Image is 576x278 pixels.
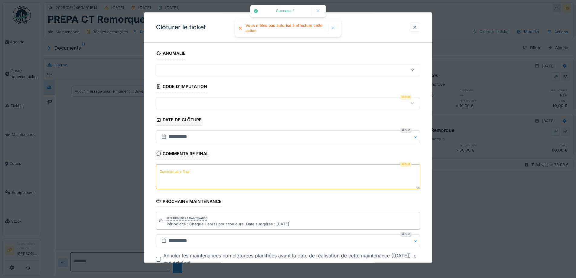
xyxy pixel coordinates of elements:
div: Requis [400,95,412,100]
div: Code d'imputation [156,82,207,92]
button: Close [413,234,420,247]
div: Date de clôture [156,116,202,126]
div: Success ! [261,8,309,14]
button: Close [413,131,420,143]
h3: Clôturer le ticket [156,24,206,31]
div: Prochaine maintenance [156,197,222,207]
div: Périodicité : Chaque 1 an(s) pour toujours. Date suggérée : [DATE]. [167,221,291,227]
div: Requis [400,232,412,237]
div: Requis [400,162,412,167]
div: Anomalie [156,49,186,59]
div: Vous n'êtes pas autorisé à effectuer cette action [246,23,324,33]
div: Commentaire final [156,149,209,160]
div: Requis [400,128,412,133]
label: Commentaire final [158,168,191,175]
div: Répétition de la maintenance [167,216,207,221]
div: Annuler les maintenances non clôturées planifiées avant la date de réalisation de cette maintenan... [163,252,420,267]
